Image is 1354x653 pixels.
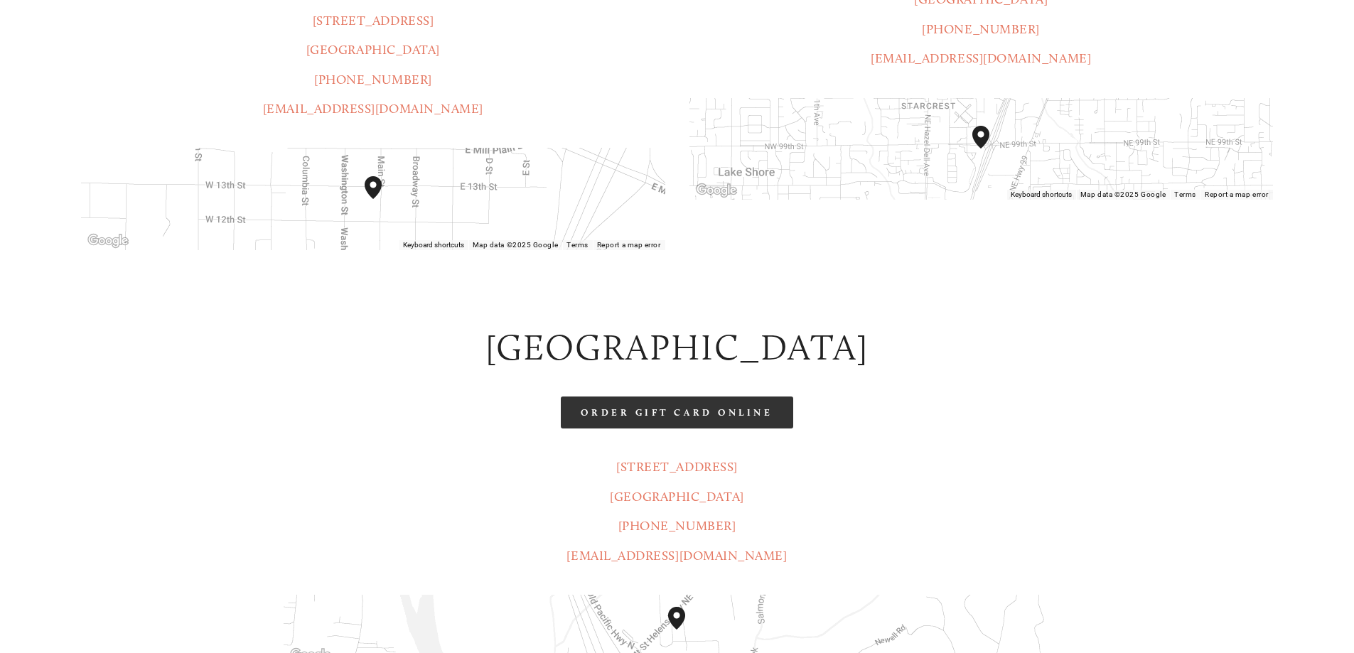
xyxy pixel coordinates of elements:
a: Open this area in Google Maps (opens a new window) [85,232,131,250]
a: [PHONE_NUMBER] [618,518,736,534]
span: Map data ©2025 Google [1080,190,1166,198]
a: Open this area in Google Maps (opens a new window) [693,181,740,200]
button: Keyboard shortcuts [1011,190,1072,200]
div: Amaro's Table 816 Northeast 98th Circle Vancouver, WA, 98665, United States [972,126,1006,171]
img: Google [693,181,740,200]
a: Report a map error [1205,190,1269,198]
div: Amaro's Table 1220 Main Street vancouver, United States [365,176,399,222]
a: Terms [566,241,589,249]
a: [EMAIL_ADDRESS][DOMAIN_NAME] [566,548,787,563]
img: Google [85,232,131,250]
button: Keyboard shortcuts [403,240,464,250]
h2: [GEOGRAPHIC_DATA] [81,323,1272,373]
span: Map data ©2025 Google [473,241,558,249]
a: Report a map error [597,241,661,249]
a: Terms [1174,190,1196,198]
a: [STREET_ADDRESS][GEOGRAPHIC_DATA] [610,459,743,504]
a: Order Gift Card Online [561,396,792,428]
div: 1300 Mount Saint Helens Way Northeast Castle Rock, WA, 98611, United States [668,607,702,652]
